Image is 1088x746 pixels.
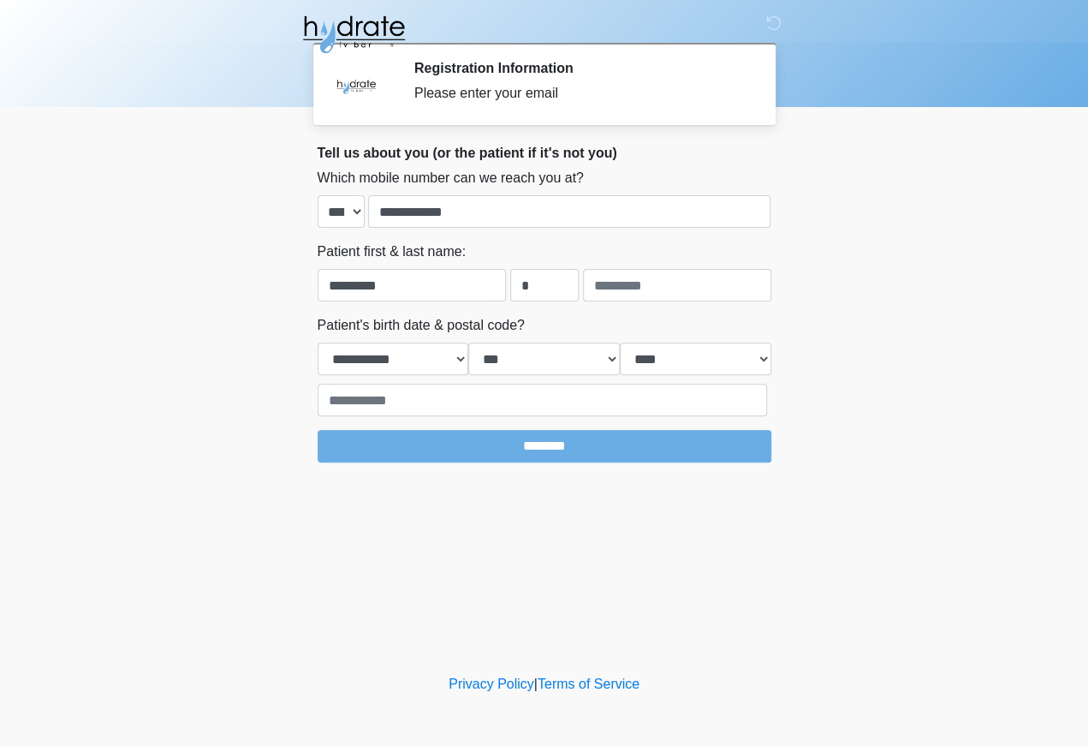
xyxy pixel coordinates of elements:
[300,13,407,56] img: Hydrate IV Bar - Fort Collins Logo
[414,83,746,104] div: Please enter your email
[318,168,584,188] label: Which mobile number can we reach you at?
[449,677,534,691] a: Privacy Policy
[318,242,466,262] label: Patient first & last name:
[318,315,525,336] label: Patient's birth date & postal code?
[538,677,639,691] a: Terms of Service
[318,145,771,161] h2: Tell us about you (or the patient if it's not you)
[330,60,382,111] img: Agent Avatar
[534,677,538,691] a: |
